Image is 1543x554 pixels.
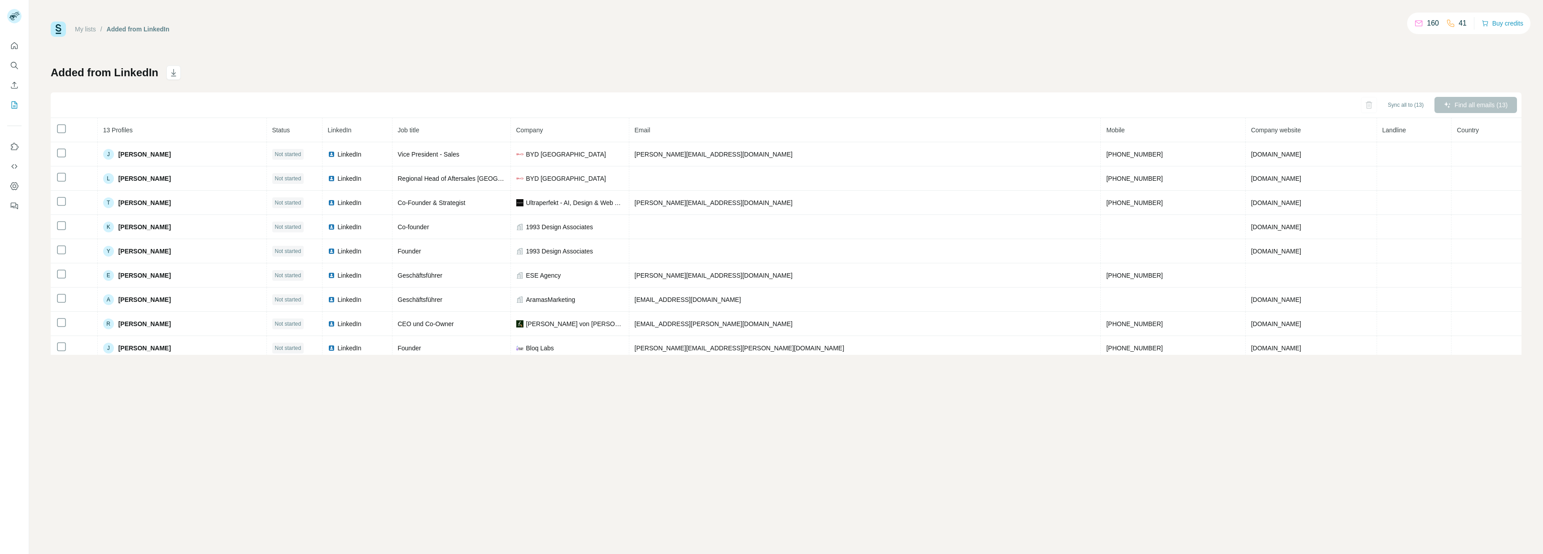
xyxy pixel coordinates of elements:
img: LinkedIn logo [328,272,335,279]
span: Not started [275,150,301,158]
span: [PHONE_NUMBER] [1106,345,1163,352]
span: [PERSON_NAME] [118,271,171,280]
span: LinkedIn [338,344,362,353]
button: Buy credits [1482,17,1523,30]
div: A [103,294,114,305]
button: Search [7,57,22,74]
button: Use Surfe on LinkedIn [7,139,22,155]
span: [DOMAIN_NAME] [1251,223,1301,231]
span: [DOMAIN_NAME] [1251,320,1301,327]
img: LinkedIn logo [328,151,335,158]
span: [PERSON_NAME] [118,295,171,304]
span: LinkedIn [338,319,362,328]
span: [PHONE_NUMBER] [1106,320,1163,327]
span: Email [635,127,650,134]
span: [EMAIL_ADDRESS][PERSON_NAME][DOMAIN_NAME] [635,320,793,327]
span: Not started [275,344,301,352]
span: [PERSON_NAME] [118,222,171,231]
span: [PERSON_NAME][EMAIL_ADDRESS][DOMAIN_NAME] [635,151,793,158]
span: Landline [1382,127,1406,134]
span: Not started [275,199,301,207]
span: Not started [275,223,301,231]
span: [DOMAIN_NAME] [1251,248,1301,255]
span: [PHONE_NUMBER] [1106,272,1163,279]
span: ESE Agency [526,271,561,280]
span: AramasMarketing [526,295,575,304]
p: 160 [1427,18,1439,29]
span: LinkedIn [338,247,362,256]
span: LinkedIn [338,198,362,207]
span: [PERSON_NAME] [118,174,171,183]
img: LinkedIn logo [328,223,335,231]
span: LinkedIn [328,127,352,134]
span: [PERSON_NAME] [118,198,171,207]
span: Ultraperfekt - AI, Design & Web Agency [526,198,623,207]
span: [DOMAIN_NAME] [1251,151,1301,158]
div: Y [103,246,114,257]
span: [DOMAIN_NAME] [1251,296,1301,303]
button: Dashboard [7,178,22,194]
span: [PERSON_NAME][EMAIL_ADDRESS][PERSON_NAME][DOMAIN_NAME] [635,345,845,352]
span: [EMAIL_ADDRESS][DOMAIN_NAME] [635,296,741,303]
span: LinkedIn [338,150,362,159]
img: Surfe Logo [51,22,66,37]
span: 13 Profiles [103,127,133,134]
img: LinkedIn logo [328,175,335,182]
span: Company [516,127,543,134]
span: Not started [275,320,301,328]
span: Country [1457,127,1479,134]
span: Not started [275,174,301,183]
span: CEO und Co-Owner [398,320,454,327]
h1: Added from LinkedIn [51,65,158,80]
img: company-logo [516,199,523,206]
button: Use Surfe API [7,158,22,174]
span: Geschäftsführer [398,296,443,303]
img: company-logo [516,175,523,182]
span: Co-founder [398,223,429,231]
img: LinkedIn logo [328,199,335,206]
button: Sync all to (13) [1382,98,1430,112]
span: [PHONE_NUMBER] [1106,151,1163,158]
span: LinkedIn [338,174,362,183]
span: Not started [275,247,301,255]
span: [DOMAIN_NAME] [1251,345,1301,352]
span: Regional Head of Aftersales [GEOGRAPHIC_DATA] [398,175,543,182]
div: J [103,343,114,353]
span: Job title [398,127,419,134]
span: Not started [275,296,301,304]
span: [PERSON_NAME] von [PERSON_NAME] Schweiz [526,319,623,328]
button: Quick start [7,38,22,54]
span: BYD [GEOGRAPHIC_DATA] [526,174,606,183]
img: company-logo [516,151,523,158]
span: [PHONE_NUMBER] [1106,199,1163,206]
img: company-logo [516,345,523,352]
img: LinkedIn logo [328,248,335,255]
button: My lists [7,97,22,113]
span: [PERSON_NAME] [118,319,171,328]
div: E [103,270,114,281]
li: / [100,25,102,34]
span: Mobile [1106,127,1125,134]
span: Founder [398,248,421,255]
img: LinkedIn logo [328,345,335,352]
div: T [103,197,114,208]
span: [DOMAIN_NAME] [1251,175,1301,182]
span: 1993 Design Associates [526,222,593,231]
span: [PERSON_NAME] [118,344,171,353]
span: Not started [275,271,301,279]
div: R [103,318,114,329]
button: Enrich CSV [7,77,22,93]
div: L [103,173,114,184]
span: LinkedIn [338,271,362,280]
span: Vice President - Sales [398,151,459,158]
span: BYD [GEOGRAPHIC_DATA] [526,150,606,159]
span: Bloq Labs [526,344,554,353]
span: [PHONE_NUMBER] [1106,175,1163,182]
span: LinkedIn [338,295,362,304]
p: 41 [1459,18,1467,29]
span: [PERSON_NAME] [118,247,171,256]
span: [PERSON_NAME][EMAIL_ADDRESS][DOMAIN_NAME] [635,272,793,279]
a: My lists [75,26,96,33]
img: company-logo [516,320,523,327]
span: Company website [1251,127,1301,134]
